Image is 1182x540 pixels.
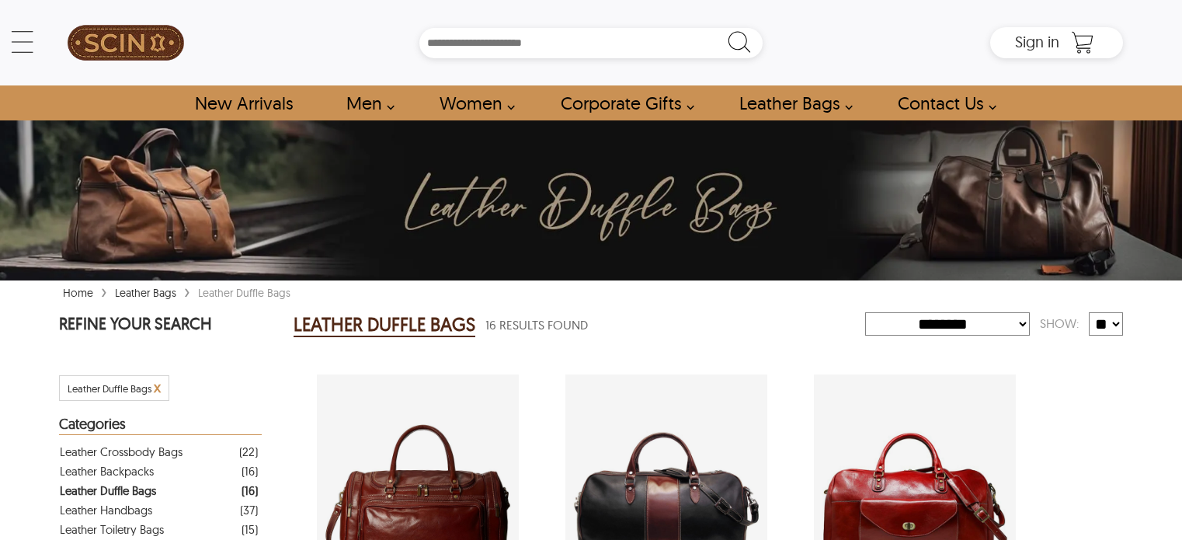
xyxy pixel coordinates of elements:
[184,277,190,305] span: ›
[485,315,588,335] span: 16 Results Found
[329,85,403,120] a: shop men's leather jackets
[60,462,154,481] div: Leather Backpacks
[177,85,310,120] a: Shop New Arrivals
[59,312,261,338] p: REFINE YOUR SEARCH
[60,481,156,500] div: Leather Duffle Bags
[60,442,257,462] a: Filter Leather Crossbody Bags
[154,382,161,395] a: Cancel Filter
[60,500,152,520] div: Leather Handbags
[60,520,257,539] a: Filter Leather Toiletry Bags
[880,85,1005,120] a: contact-us
[59,286,97,300] a: Home
[60,520,164,539] div: Leather Toiletry Bags
[543,85,703,120] a: Shop Leather Corporate Gifts
[154,378,161,396] span: x
[242,462,258,481] div: ( 16 )
[294,312,475,337] h2: LEATHER DUFFLE BAGS
[1015,37,1059,50] a: Sign in
[721,85,861,120] a: Shop Leather Bags
[59,8,192,78] a: SCIN
[1015,32,1059,51] span: Sign in
[111,286,180,300] a: Leather Bags
[242,520,258,539] div: ( 15 )
[242,481,258,500] div: ( 16 )
[68,8,184,78] img: SCIN
[68,382,151,395] span: Filter Leather Duffle Bags
[101,277,107,305] span: ›
[294,309,865,340] div: Leather Duffle Bags 16 Results Found
[1030,310,1089,337] div: Show:
[59,416,261,435] div: Heading Filter Leather Duffle Bags by Categories
[240,500,258,520] div: ( 37 )
[60,442,183,462] div: Leather Crossbody Bags
[194,285,294,301] div: Leather Duffle Bags
[422,85,523,120] a: Shop Women Leather Jackets
[60,462,257,481] a: Filter Leather Backpacks
[60,481,257,500] a: Filter Leather Duffle Bags
[239,442,258,462] div: ( 22 )
[60,500,257,520] a: Filter Leather Handbags
[1067,31,1098,54] a: Shopping Cart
